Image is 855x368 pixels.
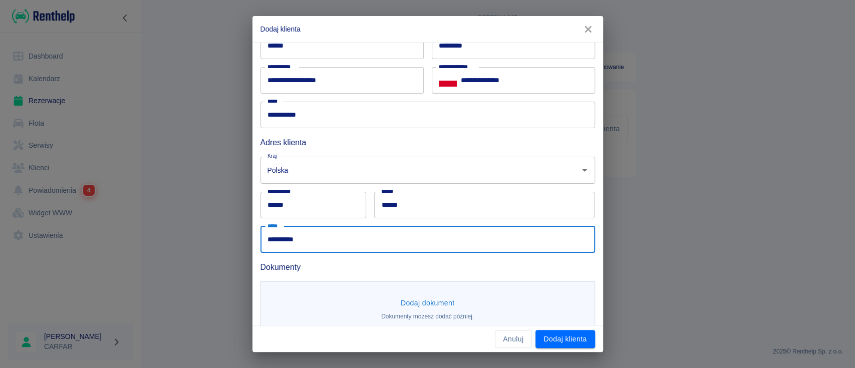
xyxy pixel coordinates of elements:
label: Kraj [267,152,277,160]
p: Dokumenty możesz dodać później. [381,312,474,321]
button: Select country [439,73,457,88]
h6: Adres klienta [260,136,595,149]
button: Otwórz [578,163,592,177]
h6: Dokumenty [260,261,595,273]
h2: Dodaj klienta [252,16,603,42]
button: Anuluj [495,330,531,348]
button: Dodaj dokument [397,294,459,312]
button: Dodaj klienta [535,330,595,348]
